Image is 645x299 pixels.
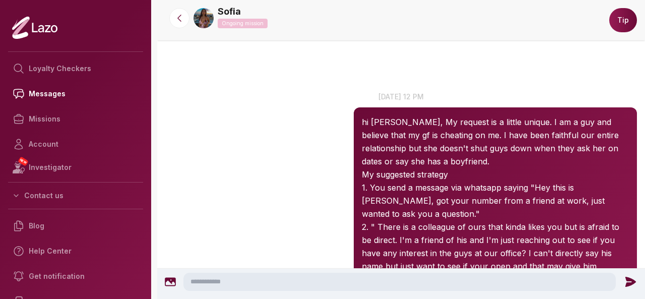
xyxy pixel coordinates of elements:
[8,213,143,238] a: Blog
[8,106,143,132] a: Missions
[362,181,629,220] p: 1. You send a message via whatsapp saying "Hey this is [PERSON_NAME], got your number from a frie...
[8,264,143,289] a: Get notification
[218,5,241,19] a: Sofia
[8,187,143,205] button: Contact us
[609,8,637,32] button: Tip
[8,157,143,178] a: NEWInvestigator
[8,238,143,264] a: Help Center
[362,168,629,181] p: My suggested strategy
[362,220,629,286] p: 2. " There is a colleague of ours that kinda likes you but is afraid to be direct. I'm a friend o...
[18,156,29,166] span: NEW
[157,91,645,102] p: [DATE] 12 pm
[218,19,268,28] p: Ongoing mission
[8,81,143,106] a: Messages
[8,56,143,81] a: Loyalty Checkers
[362,115,629,168] p: hi [PERSON_NAME], My request is a little unique. I am a guy and believe that my gf is cheating on...
[193,8,214,28] img: e95392da-a99e-4a4c-be01-edee2d3bc412
[8,132,143,157] a: Account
